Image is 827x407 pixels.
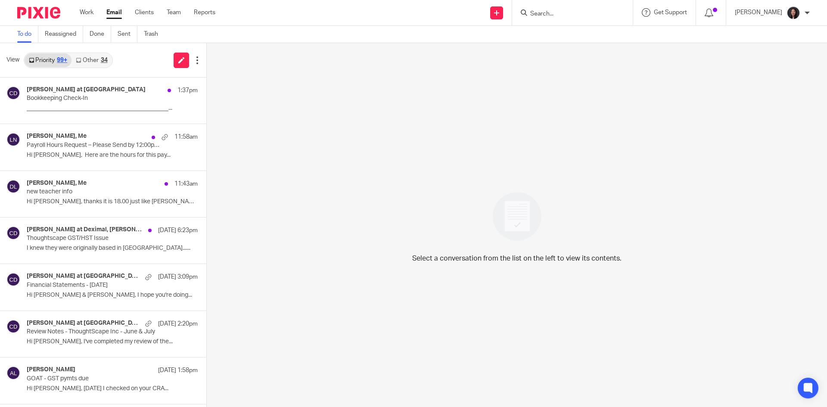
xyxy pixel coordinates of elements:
[27,142,164,149] p: Payroll Hours Request – Please Send by 12:00pm PST [DATE]
[27,320,141,327] h4: [PERSON_NAME] at [GEOGRAPHIC_DATA]
[174,180,198,188] p: 11:43am
[72,53,112,67] a: Other34
[167,8,181,17] a: Team
[27,198,198,205] p: Hi [PERSON_NAME], thanks it is 18.00 just like [PERSON_NAME] and...
[27,133,87,140] h4: [PERSON_NAME], Me
[412,253,622,264] p: Select a conversation from the list on the left to view its contents.
[27,375,164,382] p: GOAT - GST pymts due
[45,26,83,43] a: Reassigned
[27,235,164,242] p: Thoughtscape GST/HST Issue
[177,86,198,95] p: 1:37pm
[27,188,164,196] p: new teacher info
[174,133,198,141] p: 11:58am
[158,273,198,281] p: [DATE] 3:09pm
[6,133,20,146] img: svg%3E
[27,282,164,289] p: Financial Statements - [DATE]
[17,26,38,43] a: To do
[27,245,198,252] p: I knew they were originally based in [GEOGRAPHIC_DATA]......
[101,57,108,63] div: 34
[25,53,72,67] a: Priority99+
[6,86,20,100] img: svg%3E
[17,7,60,19] img: Pixie
[27,152,198,159] p: Hi [PERSON_NAME], Here are the hours for this pay...
[6,273,20,286] img: svg%3E
[6,180,20,193] img: svg%3E
[735,8,782,17] p: [PERSON_NAME]
[27,226,144,233] h4: [PERSON_NAME] at Deximal, [PERSON_NAME]
[27,366,75,373] h4: [PERSON_NAME]
[27,86,146,93] h4: [PERSON_NAME] at [GEOGRAPHIC_DATA]
[27,180,87,187] h4: [PERSON_NAME], Me
[27,385,198,392] p: Hi [PERSON_NAME], [DATE] I checked on your CRA...
[144,26,165,43] a: Trash
[194,8,215,17] a: Reports
[27,338,198,345] p: Hi [PERSON_NAME], I've completed my review of the...
[135,8,154,17] a: Clients
[27,95,164,102] p: Bookkeeping Check-In
[27,273,141,280] h4: [PERSON_NAME] at [GEOGRAPHIC_DATA]
[6,226,20,240] img: svg%3E
[80,8,93,17] a: Work
[27,292,198,299] p: Hi [PERSON_NAME] & [PERSON_NAME], I hope you're doing...
[118,26,137,43] a: Sent
[27,328,164,336] p: Review Notes - ThoughtScape Inc - June & July
[6,366,20,380] img: svg%3E
[6,56,19,65] span: View
[57,57,67,63] div: 99+
[487,186,547,246] img: image
[158,226,198,235] p: [DATE] 6:23pm
[106,8,122,17] a: Email
[90,26,111,43] a: Done
[158,320,198,328] p: [DATE] 2:20pm
[6,320,20,333] img: svg%3E
[654,9,687,16] span: Get Support
[158,366,198,375] p: [DATE] 1:58pm
[787,6,800,20] img: Lili%20square.jpg
[27,105,198,112] p: _______________________________________________...
[529,10,607,18] input: Search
